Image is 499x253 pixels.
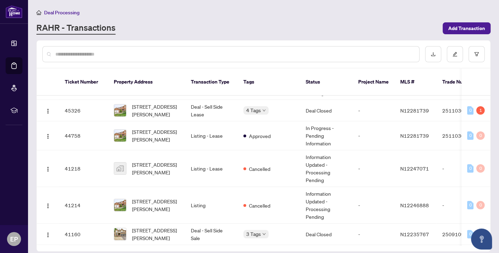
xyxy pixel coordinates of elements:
span: Cancelled [249,165,270,173]
td: - [353,150,395,187]
img: Logo [45,133,51,139]
img: thumbnail-img [114,199,126,211]
th: Property Address [108,68,185,96]
span: [STREET_ADDRESS][PERSON_NAME] [132,103,180,118]
span: [STREET_ADDRESS][PERSON_NAME] [132,161,180,176]
a: RAHR - Transactions [36,22,116,35]
th: Transaction Type [185,68,238,96]
button: Logo [42,163,54,174]
td: Information Updated - Processing Pending [300,150,353,187]
img: thumbnail-img [114,104,126,116]
button: Logo [42,130,54,141]
span: EP [10,234,18,244]
button: Add Transaction [443,22,491,34]
span: 4 Tags [246,106,261,114]
span: [STREET_ADDRESS][PERSON_NAME] [132,226,180,242]
button: Open asap [471,229,492,250]
span: Add Transaction [448,23,485,34]
span: N12281739 [400,107,429,114]
div: 0 [467,106,473,115]
div: 0 [476,201,485,209]
td: - [353,187,395,224]
span: Deal Processing [44,9,79,16]
img: Logo [45,166,51,172]
div: 0 [476,131,485,140]
span: download [431,52,436,57]
td: 44758 [59,121,108,150]
div: 0 [467,131,473,140]
img: thumbnail-img [114,162,126,174]
img: Logo [45,232,51,238]
th: Trade Number [437,68,486,96]
div: 0 [467,230,473,238]
td: In Progress - Pending Information [300,121,353,150]
td: - [353,121,395,150]
td: Listing [185,187,238,224]
img: Logo [45,108,51,114]
th: MLS # [395,68,437,96]
td: Listing - Lease [185,121,238,150]
span: home [36,10,41,15]
img: thumbnail-img [114,228,126,240]
td: Deal - Sell Side Lease [185,100,238,121]
button: edit [447,46,463,62]
td: 2509109 [437,224,486,245]
td: - [437,187,486,224]
td: - [353,224,395,245]
span: filter [474,52,479,57]
td: 41214 [59,187,108,224]
span: [STREET_ADDRESS][PERSON_NAME] [132,128,180,143]
td: - [353,100,395,121]
th: Ticket Number [59,68,108,96]
span: down [262,109,266,112]
td: Deal - Sell Side Sale [185,224,238,245]
button: filter [469,46,485,62]
button: Logo [42,200,54,211]
span: down [262,232,266,236]
span: edit [452,52,457,57]
span: [STREET_ADDRESS][PERSON_NAME] [132,197,180,213]
img: thumbnail-img [114,130,126,142]
th: Status [300,68,353,96]
td: Information Updated - Processing Pending [300,187,353,224]
button: Logo [42,229,54,240]
div: 1 [476,106,485,115]
td: 2511030 [437,121,486,150]
td: Deal Closed [300,224,353,245]
span: N12235767 [400,231,429,237]
button: download [425,46,441,62]
th: Tags [238,68,300,96]
td: 41218 [59,150,108,187]
button: Logo [42,105,54,116]
img: Logo [45,203,51,209]
td: 41160 [59,224,108,245]
span: N12281739 [400,132,429,139]
span: N12247071 [400,165,429,172]
td: 45326 [59,100,108,121]
span: N12246888 [400,202,429,208]
td: Deal Closed [300,100,353,121]
span: Cancelled [249,202,270,209]
td: 2511030 [437,100,486,121]
span: 3 Tags [246,230,261,238]
img: logo [6,5,22,18]
th: Project Name [353,68,395,96]
span: Approved [249,132,271,140]
div: 0 [476,164,485,173]
div: 0 [467,201,473,209]
td: - [437,150,486,187]
td: Listing - Lease [185,150,238,187]
div: 0 [467,164,473,173]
